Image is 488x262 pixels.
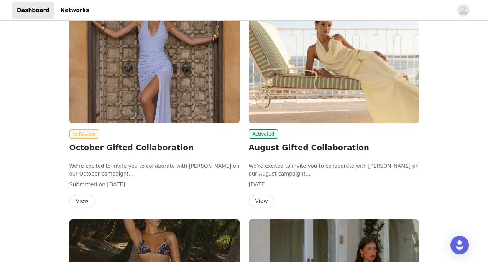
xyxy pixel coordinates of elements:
span: [DATE] [107,181,125,187]
span: Activated [249,129,278,139]
h2: October Gifted Collaboration [69,142,240,153]
button: View [69,195,95,207]
a: View [69,198,95,204]
span: We’re excited to invite you to collaborate with [PERSON_NAME] on our August campaign! [249,163,419,177]
a: Dashboard [12,2,54,19]
h2: August Gifted Collaboration [249,142,419,153]
a: Networks [56,2,94,19]
span: Submitted on [69,181,106,187]
a: View [249,198,274,204]
button: View [249,195,274,207]
span: [DATE] [249,181,267,187]
span: In Review [69,129,99,139]
div: avatar [460,4,467,17]
div: Open Intercom Messenger [450,236,469,254]
span: We’re excited to invite you to collaborate with [PERSON_NAME] on our October campaign! [69,163,240,177]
